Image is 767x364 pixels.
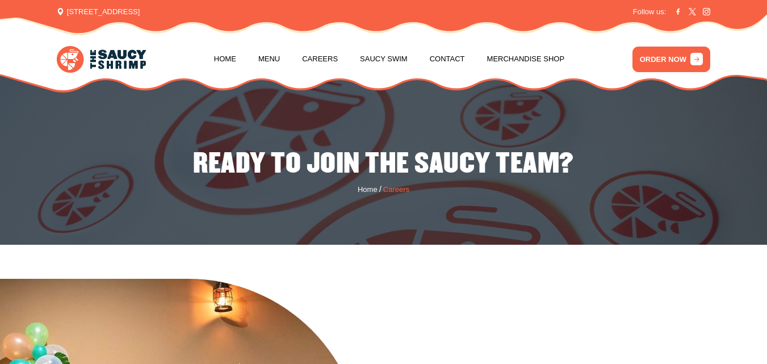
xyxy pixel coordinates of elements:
h2: READY TO JOIN THE SAUCY TEAM? [9,147,758,181]
a: Menu [258,37,280,81]
span: Careers [383,184,409,195]
a: Contact [430,37,465,81]
a: Careers [302,37,338,81]
span: [STREET_ADDRESS] [57,6,140,18]
span: / [379,183,382,196]
a: Saucy Swim [360,37,408,81]
a: Home [358,184,378,195]
span: Follow us: [633,6,667,18]
a: ORDER NOW [632,47,710,72]
a: Merchandise Shop [487,37,565,81]
img: logo [57,46,145,73]
a: Home [214,37,236,81]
